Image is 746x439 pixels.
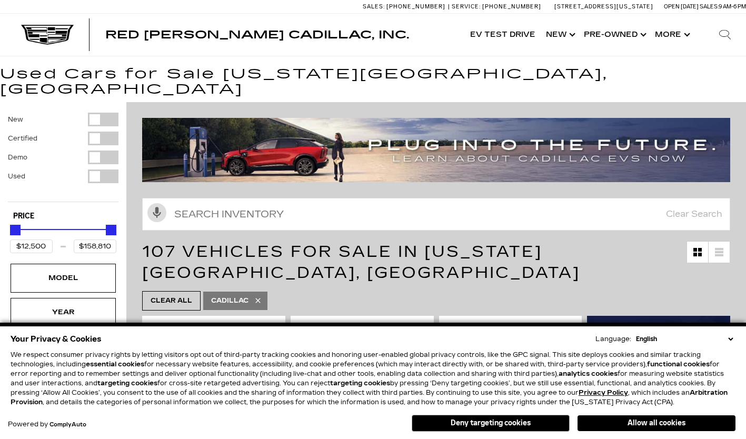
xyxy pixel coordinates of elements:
[8,421,86,428] div: Powered by
[8,152,27,163] label: Demo
[452,3,481,10] span: Service:
[13,212,113,221] h5: Price
[541,14,579,56] a: New
[105,28,409,41] span: Red [PERSON_NAME] Cadillac, Inc.
[10,221,116,253] div: Price
[147,203,166,222] svg: Click to toggle on voice search
[86,361,144,368] strong: essential cookies
[448,4,544,9] a: Service: [PHONE_NUMBER]
[11,350,735,407] p: We respect consumer privacy rights by letting visitors opt out of third-party tracking cookies an...
[363,3,385,10] span: Sales:
[142,198,730,231] input: Search Inventory
[578,415,735,431] button: Allow all cookies
[363,4,448,9] a: Sales: [PHONE_NUMBER]
[559,370,618,377] strong: analytics cookies
[719,3,746,10] span: 9 AM-6 PM
[633,334,735,344] select: Language Select
[8,171,25,182] label: Used
[465,14,541,56] a: EV Test Drive
[11,264,116,292] div: ModelModel
[482,3,541,10] span: [PHONE_NUMBER]
[142,118,738,182] img: ev-blog-post-banners4
[37,272,89,284] div: Model
[595,336,631,342] div: Language:
[74,240,116,253] input: Maximum
[11,332,102,346] span: Your Privacy & Cookies
[554,3,653,10] a: [STREET_ADDRESS][US_STATE]
[8,114,23,125] label: New
[386,3,445,10] span: [PHONE_NUMBER]
[37,306,89,318] div: Year
[10,240,53,253] input: Minimum
[412,415,570,432] button: Deny targeting cookies
[647,361,710,368] strong: functional cookies
[8,133,37,144] label: Certified
[330,380,390,387] strong: targeting cookies
[211,294,248,307] span: Cadillac
[142,242,580,282] span: 107 Vehicles for Sale in [US_STATE][GEOGRAPHIC_DATA], [GEOGRAPHIC_DATA]
[664,3,699,10] span: Open [DATE]
[11,298,116,326] div: YearYear
[650,14,693,56] button: More
[10,225,21,235] div: Minimum Price
[21,25,74,45] img: Cadillac Dark Logo with Cadillac White Text
[579,14,650,56] a: Pre-Owned
[105,29,409,40] a: Red [PERSON_NAME] Cadillac, Inc.
[49,422,86,428] a: ComplyAuto
[579,389,628,396] a: Privacy Policy
[151,294,192,307] span: Clear All
[700,3,719,10] span: Sales:
[97,380,157,387] strong: targeting cookies
[106,225,116,235] div: Maximum Price
[8,113,118,202] div: Filter by Vehicle Type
